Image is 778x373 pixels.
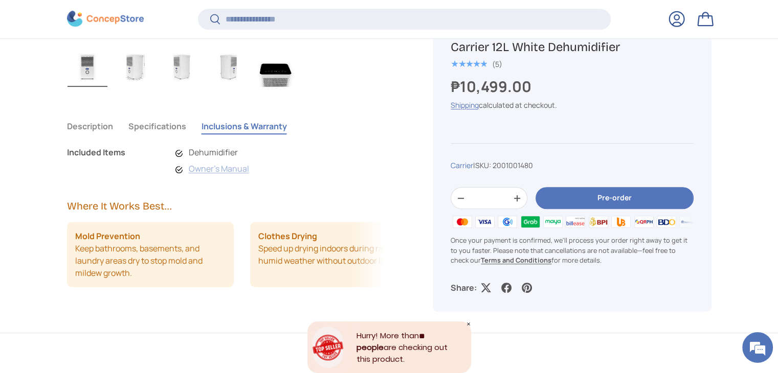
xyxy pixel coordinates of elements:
a: Terms and Conditions [481,255,551,264]
div: calculated at checkout. [451,100,693,110]
p: Share: [451,282,477,294]
img: gcash [496,214,519,229]
span: SKU: [475,160,491,170]
img: grabpay [519,214,541,229]
a: Owner's Manual [189,163,249,174]
img: qrph [632,214,655,229]
div: 5.0 out of 5.0 stars [451,59,487,68]
div: (5) [492,60,502,68]
strong: ₱10,499.00 [451,76,534,97]
a: Carrier [451,160,473,170]
h1: Carrier 12L White Dehumidifier [451,39,693,55]
button: Description [67,114,113,138]
a: 5.0 out of 5.0 stars (5) [451,58,502,69]
img: carrier-dehumidifier-12-liter-right-side-view-concepstore [209,46,249,87]
button: Pre-order [536,187,693,209]
img: ubp [610,214,632,229]
li: Dehumidifier [175,146,249,158]
button: Specifications [128,114,186,138]
strong: Clothes Drying [258,230,317,242]
span: | [473,160,533,170]
img: carrier-dehumidifier-12-liter-left-side-view-concepstore [162,46,202,87]
img: visa [474,214,496,229]
button: Inclusions & Warranty [202,114,287,138]
img: metrobank [678,214,700,229]
p: Once your payment is confirmed, we'll process your order right away to get it to you faster. Plea... [451,236,693,265]
img: master [451,214,473,229]
img: bdo [655,214,678,229]
img: carrier-dehumidifier-12-liter-top-with-buttons-view-concepstore [256,46,296,87]
li: Keep bathrooms, basements, and laundry areas dry to stop mold and mildew growth. [67,222,234,287]
img: bpi [587,214,610,229]
span: ★★★★★ [451,59,487,69]
div: Close [466,321,471,327]
img: maya [542,214,564,229]
span: 2001001480 [493,160,533,170]
div: Included Items [67,146,149,175]
a: Shipping [451,100,479,110]
img: carrier-dehumidifier-12-liter-full-view-concepstore [68,46,107,87]
strong: Mold Prevention [75,230,140,242]
li: Speed up drying indoors during rainy or humid weather without outdoor lines. [250,222,417,287]
img: ConcepStore [67,11,144,27]
img: carrier-dehumidifier-12-liter-left-side-with-dimensions-view-concepstore [115,46,154,87]
img: billease [564,214,587,229]
h2: Where It Works Best... [67,199,384,214]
